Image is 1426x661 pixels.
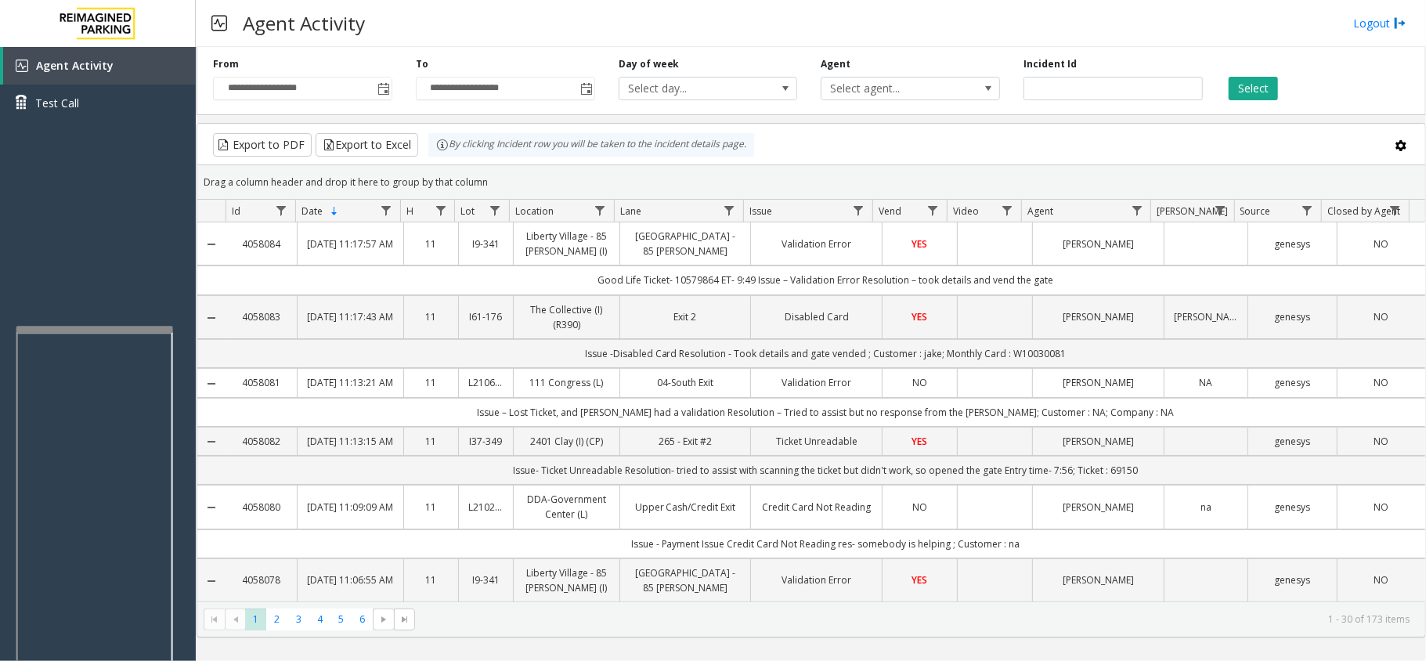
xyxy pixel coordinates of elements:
a: 04-South Exit [630,375,742,390]
span: Page 3 [288,609,309,630]
a: 4058078 [235,573,287,587]
a: Upper Cash/Credit Exit [630,500,742,515]
span: Video [953,204,979,218]
a: Liberty Village - 85 [PERSON_NAME] (I) [523,565,610,595]
td: Good Life Ticket- 10579864 ET- 9:49 Issue – Validation Error Resolution – took details and vend t... [226,265,1425,294]
a: genesys [1258,375,1327,390]
img: pageIcon [211,4,227,42]
button: Export to PDF [213,133,312,157]
span: Source [1240,204,1271,218]
span: Lot [461,204,475,218]
a: 265 - Exit #2 [630,434,742,449]
span: Closed by Agent [1327,204,1400,218]
a: NO [1347,237,1416,251]
button: Select [1229,77,1278,100]
span: Page 5 [330,609,352,630]
a: [PERSON_NAME] [1042,500,1154,515]
span: NO [1374,310,1388,323]
span: NO [1374,500,1388,514]
span: YES [912,573,928,587]
a: Validation Error [760,237,872,251]
a: Logout [1353,15,1406,31]
span: Id [232,204,240,218]
img: logout [1394,15,1406,31]
span: YES [912,237,928,251]
span: Agent Activity [36,58,114,73]
a: 11 [413,500,449,515]
span: [PERSON_NAME] [1157,204,1229,218]
td: Issue- Ticket Unreadable Resolution- tried to assist with scanning the ticket but didn't work, so... [226,456,1425,485]
a: [PERSON_NAME] [1042,573,1154,587]
a: Issue Filter Menu [848,200,869,221]
a: L21023900 [468,500,504,515]
a: 4058082 [235,434,287,449]
span: Toggle popup [374,78,392,99]
a: Date Filter Menu [376,200,397,221]
span: Go to the last page [394,609,415,630]
img: 'icon' [16,60,28,72]
a: Collapse Details [197,501,226,514]
a: Liberty Village - 85 [PERSON_NAME] (I) [523,229,610,258]
button: Export to Excel [316,133,418,157]
a: The Collective (I) (R390) [523,302,610,332]
a: I61-176 [468,309,504,324]
span: Select agent... [821,78,963,99]
a: I9-341 [468,237,504,251]
a: Lane Filter Menu [719,200,740,221]
a: Exit 2 [630,309,742,324]
a: na [1174,500,1239,515]
td: Issue - Payment Issue Credit Card Not Reading res- somebody is helping ; Customer : na [226,529,1425,558]
a: Location Filter Menu [590,200,611,221]
a: genesys [1258,237,1327,251]
a: Video Filter Menu [997,200,1018,221]
a: 11 [413,309,449,324]
td: Issue – Lost Ticket, and [PERSON_NAME] had a validation Resolution – Tried to assist but no respo... [226,398,1425,427]
a: NO [892,375,948,390]
span: Date [301,204,323,218]
span: Agent [1027,204,1053,218]
a: L21066000 [468,375,504,390]
a: genesys [1258,573,1327,587]
a: Closed by Agent Filter Menu [1384,200,1406,221]
a: NO [1347,375,1416,390]
a: Collapse Details [197,435,226,448]
a: Collapse Details [197,312,226,324]
span: YES [912,435,928,448]
span: Page 2 [266,609,287,630]
a: 111 Congress (L) [523,375,610,390]
a: 11 [413,237,449,251]
span: Lane [620,204,641,218]
a: 11 [413,434,449,449]
a: Agent Filter Menu [1126,200,1147,221]
a: NO [892,500,948,515]
a: NO [1347,573,1416,587]
span: Location [515,204,554,218]
a: Id Filter Menu [271,200,292,221]
a: YES [892,434,948,449]
span: Page 6 [352,609,373,630]
label: Incident Id [1023,57,1077,71]
span: H [406,204,413,218]
span: Toggle popup [577,78,594,99]
a: [DATE] 11:13:21 AM [307,375,394,390]
a: Source Filter Menu [1297,200,1318,221]
a: Lot Filter Menu [484,200,505,221]
span: NO [1374,573,1388,587]
span: Go to the next page [377,613,390,626]
a: [PERSON_NAME] [1042,309,1154,324]
label: Day of week [619,57,680,71]
a: [PERSON_NAME] [1042,434,1154,449]
a: [DATE] 11:06:55 AM [307,573,394,587]
a: Parker Filter Menu [1209,200,1230,221]
span: Vend [879,204,901,218]
a: 4058084 [235,237,287,251]
span: Sortable [328,205,341,218]
a: [DATE] 11:09:09 AM [307,500,394,515]
div: Drag a column header and drop it here to group by that column [197,168,1425,196]
a: Vend Filter Menu [922,200,944,221]
a: NO [1347,500,1416,515]
span: Select day... [619,78,761,99]
a: [GEOGRAPHIC_DATA] - 85 [PERSON_NAME] [630,229,742,258]
label: To [416,57,428,71]
a: 11 [413,375,449,390]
